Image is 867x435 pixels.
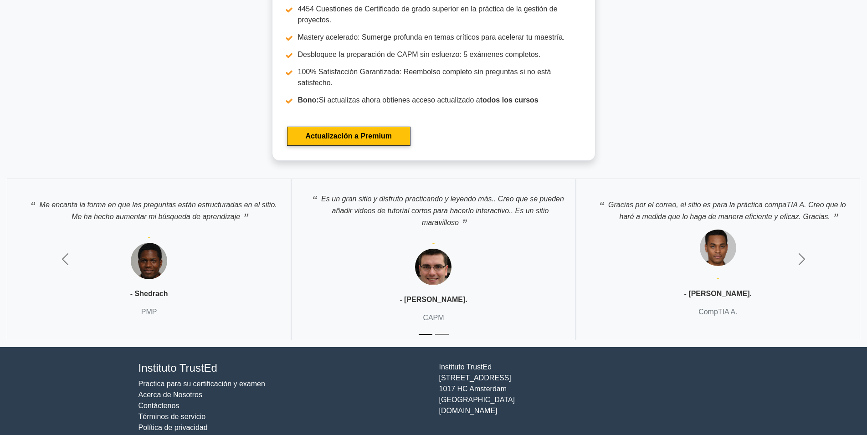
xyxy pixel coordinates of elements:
[684,288,752,299] p: - [PERSON_NAME].
[435,329,449,340] button: Diapositiva 2
[139,402,180,409] a: Contáctenos
[139,362,428,375] h4: Instituto TrustEd
[434,362,734,433] div: Instituto TrustEd [STREET_ADDRESS] 1017 HC Amsterdam [GEOGRAPHIC_DATA] [DOMAIN_NAME]
[432,238,435,249] div: -
[148,232,150,243] div: -
[717,273,719,284] div: -
[131,243,167,279] img: Testimonio 1
[419,329,432,340] button: Diapositiva 1
[139,391,203,399] a: Acerca de Nosotros
[139,413,206,420] a: Términos de servicio
[16,194,282,223] p: Me encanta la forma en que las preguntas están estructuradas en el sitio. Me ha hecho aumentar mi...
[400,294,467,305] p: - [PERSON_NAME].
[139,380,265,388] a: Practica para su certificación y examen
[141,307,157,317] p: PMP
[139,424,208,431] a: Política de privacidad
[698,307,737,317] p: CompTIA A.
[130,288,168,299] p: - Shedrach
[585,194,851,223] p: Gracias por el correo, el sitio es para la práctica compaTIA A. Creo que lo haré a medida que lo ...
[415,249,451,285] img: Testimonio 1
[301,188,566,229] p: Es un gran sitio y disfruto practicando y leyendo más.. Creo que se pueden añadir videos de tutor...
[287,127,410,146] a: Actualización a Premium
[700,230,736,266] img: Testimonio 1
[423,312,444,323] p: CAPM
